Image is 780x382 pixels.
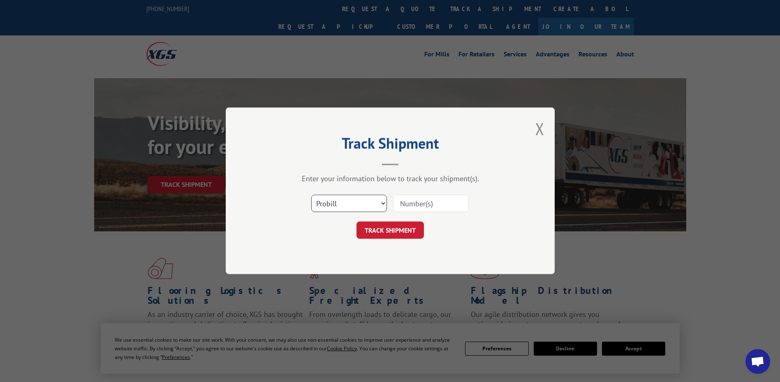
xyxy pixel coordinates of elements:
div: Enter your information below to track your shipment(s). [267,174,514,184]
h2: Track Shipment [267,137,514,153]
div: Open chat [745,349,770,374]
button: TRACK SHIPMENT [356,222,424,239]
button: Close modal [535,118,544,140]
input: Number(s) [393,195,469,212]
